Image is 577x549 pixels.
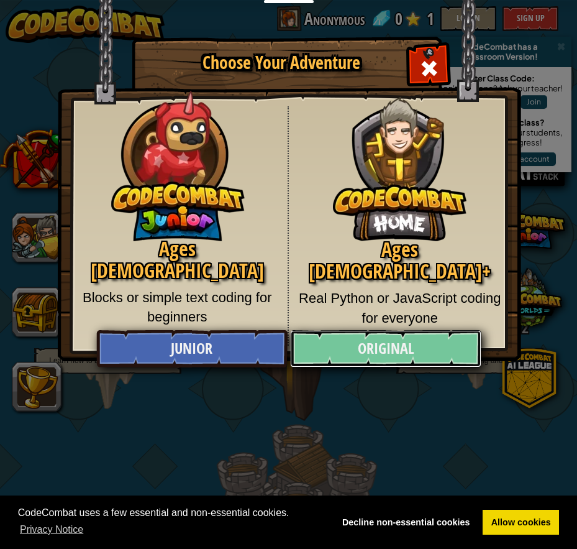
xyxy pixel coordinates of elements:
a: learn more about cookies [18,520,86,539]
div: Close modal [409,47,448,86]
h2: Ages [DEMOGRAPHIC_DATA]+ [298,239,502,282]
span: CodeCombat uses a few essential and non-essential cookies. [18,505,324,539]
p: Real Python or JavaScript coding for everyone [298,288,502,328]
img: CodeCombat Junior hero character [111,83,245,241]
a: deny cookies [334,510,478,535]
a: allow cookies [483,510,559,535]
h2: Ages [DEMOGRAPHIC_DATA] [76,238,279,282]
h1: Choose Your Adventure [154,53,409,73]
a: Junior [96,330,288,367]
img: CodeCombat Original hero character [333,78,466,241]
p: Blocks or simple text coding for beginners [76,288,279,327]
a: Original [290,330,481,367]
